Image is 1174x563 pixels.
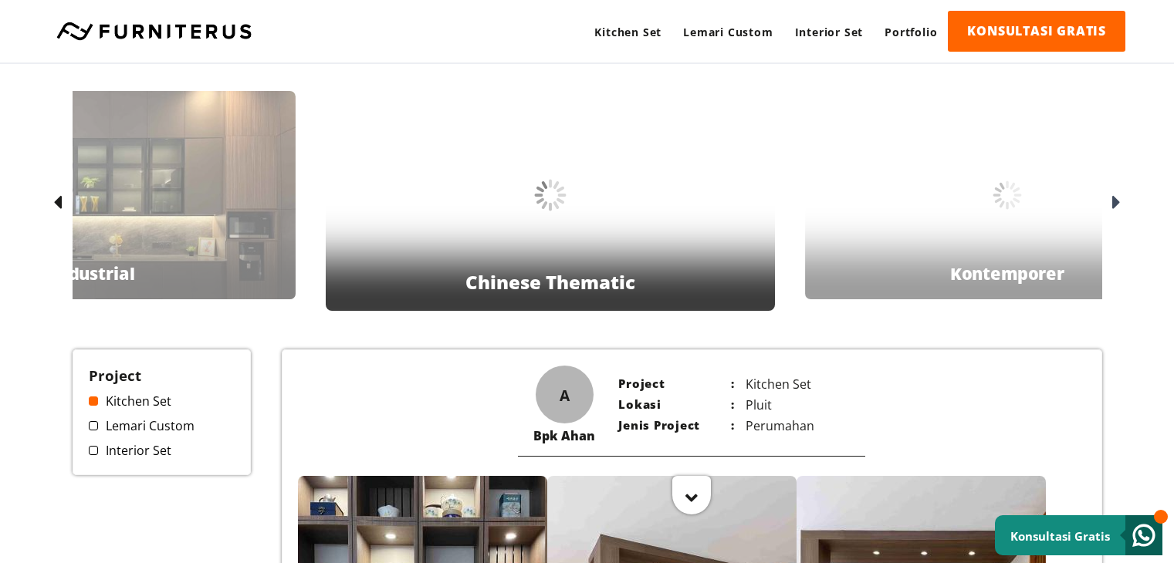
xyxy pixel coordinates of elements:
p: Project [618,376,734,393]
p: Perumahan [734,417,850,434]
p: Jenis Project [618,417,734,434]
a: Lemari Custom [672,11,783,53]
a: Interior Set [784,11,875,53]
a: Kitchen Set [584,11,672,53]
a: Lemari Custom [89,417,235,434]
a: KONSULTASI GRATIS [948,11,1125,52]
p: Industrial [52,261,135,285]
p: Kitchen Set [734,376,850,393]
a: Konsultasi Gratis [995,515,1162,555]
h3: Project [89,366,235,385]
a: Interior Set [89,442,235,459]
small: Konsultasi Gratis [1010,528,1110,544]
p: Kontemporer [950,261,1064,285]
p: Pluit [734,396,850,413]
span: A [560,384,570,405]
a: Portfolio [874,11,948,53]
div: Bpk Ahan [533,427,595,444]
p: Lokasi [618,396,734,413]
a: Kitchen Set [89,393,235,410]
p: Chinese Thematic [465,269,635,295]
